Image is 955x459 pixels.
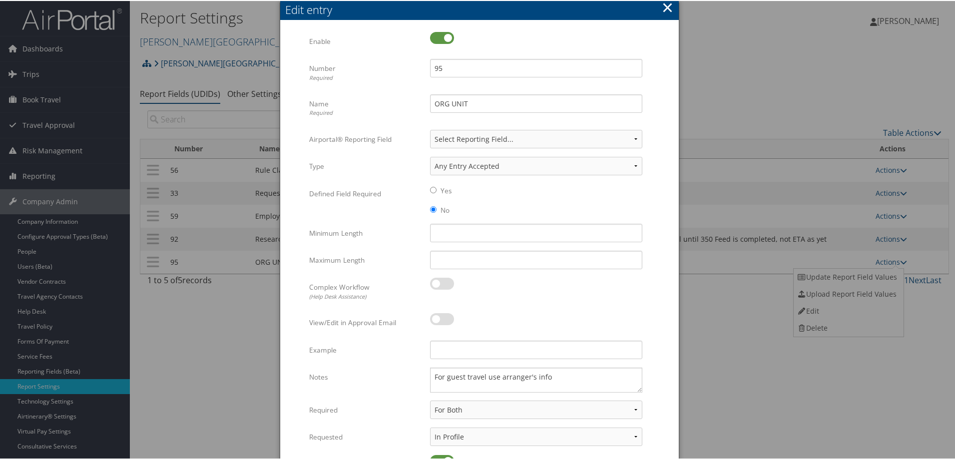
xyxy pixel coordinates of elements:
[309,277,423,304] label: Complex Workflow
[309,108,423,116] div: Required
[309,250,423,269] label: Maximum Length
[309,183,423,202] label: Defined Field Required
[309,73,423,81] div: Required
[309,31,423,50] label: Enable
[309,156,423,175] label: Type
[309,58,423,85] label: Number
[309,367,423,386] label: Notes
[309,340,423,359] label: Example
[309,129,423,148] label: Airportal® Reporting Field
[441,185,452,195] label: Yes
[309,93,423,121] label: Name
[309,312,423,331] label: View/Edit in Approval Email
[285,1,679,16] div: Edit entry
[309,292,423,300] div: (Help Desk Assistance)
[309,400,423,419] label: Required
[441,204,450,214] label: No
[309,223,423,242] label: Minimum Length
[309,427,423,446] label: Requested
